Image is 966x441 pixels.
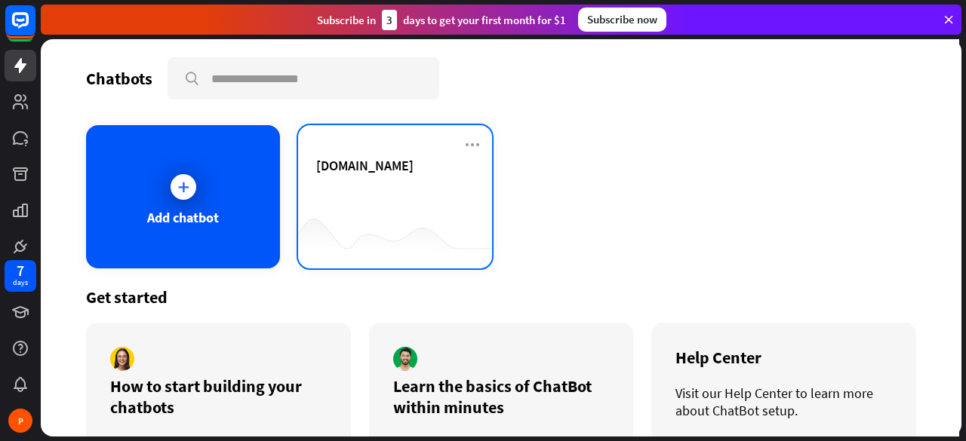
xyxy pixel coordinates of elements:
div: Subscribe now [578,8,666,32]
a: 7 days [5,260,36,292]
img: author [393,347,417,371]
div: Visit our Help Center to learn more about ChatBot setup. [675,384,892,419]
div: Subscribe in days to get your first month for $1 [317,10,566,30]
span: chatbot.com [316,157,414,174]
div: days [13,277,28,288]
div: Learn the basics of ChatBot within minutes [393,375,610,418]
button: Open LiveChat chat widget [12,6,57,51]
div: Help Center [675,347,892,368]
div: 3 [382,10,397,30]
div: P [8,409,32,433]
div: Chatbots [86,68,152,89]
div: How to start building your chatbots [110,375,327,418]
div: 7 [17,264,24,277]
div: Add chatbot [147,209,219,226]
div: Get started [86,286,916,308]
img: author [110,347,134,371]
